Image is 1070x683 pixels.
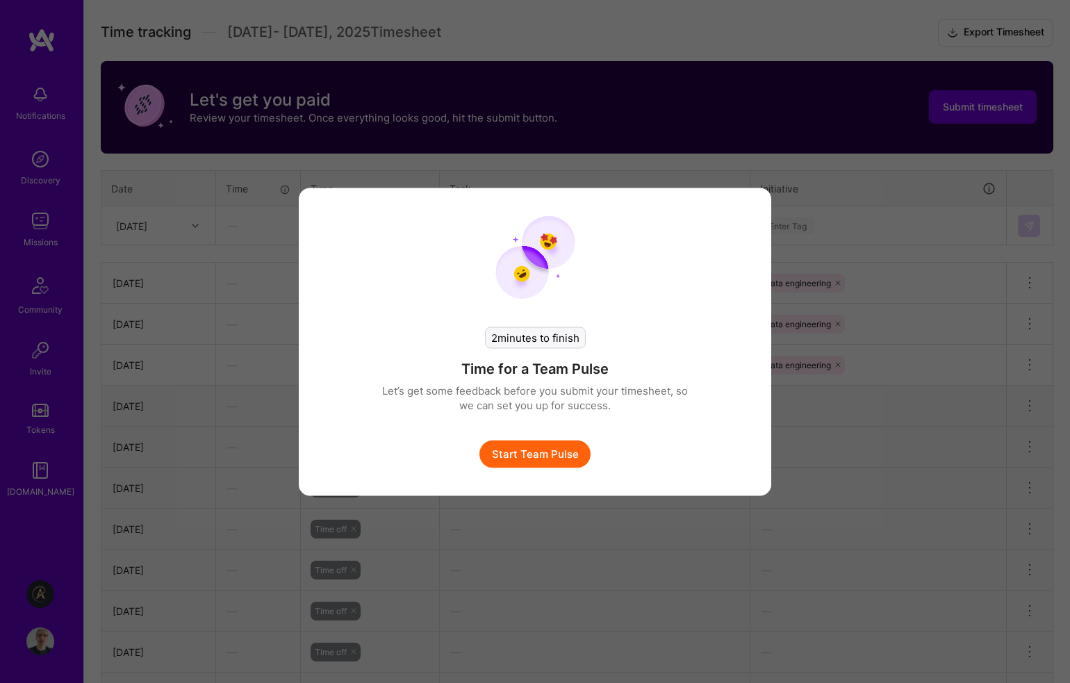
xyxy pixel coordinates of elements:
[495,215,575,299] img: team pulse start
[479,440,591,468] button: Start Team Pulse
[382,383,688,412] p: Let’s get some feedback before you submit your timesheet, so we can set you up for success.
[461,359,609,377] h4: Time for a Team Pulse
[485,327,586,348] div: 2 minutes to finish
[299,188,771,495] div: modal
